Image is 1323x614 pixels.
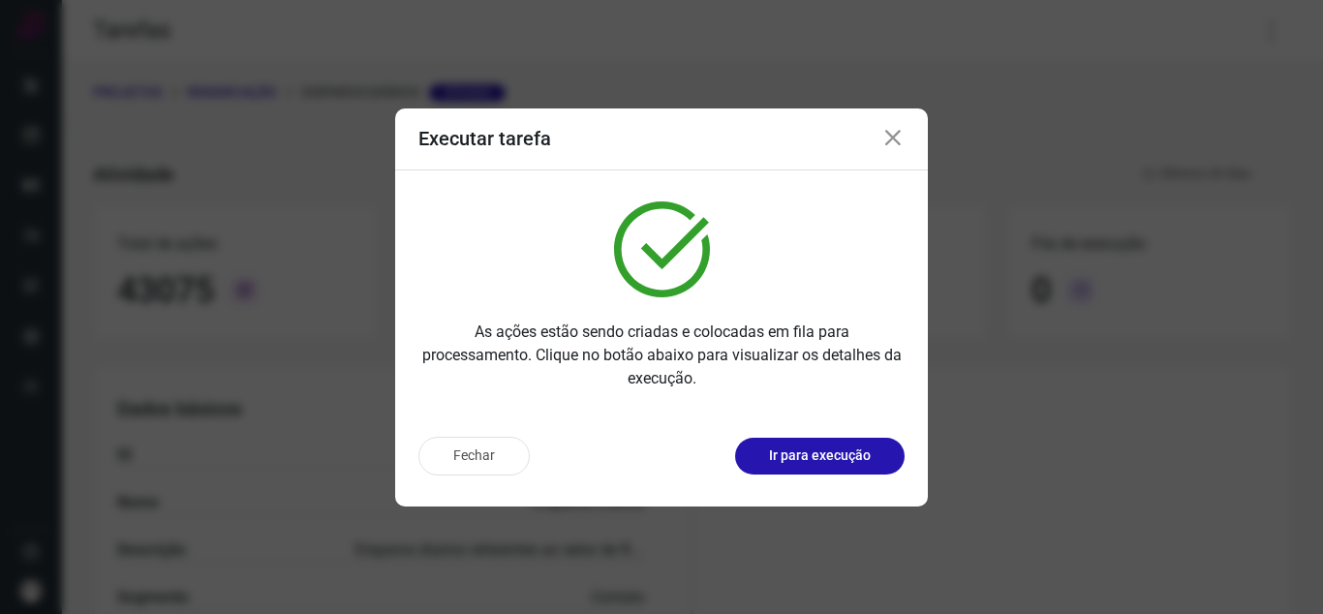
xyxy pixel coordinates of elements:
p: As ações estão sendo criadas e colocadas em fila para processamento. Clique no botão abaixo para ... [418,321,905,390]
img: verified.svg [614,201,710,297]
h3: Executar tarefa [418,127,551,150]
button: Ir para execução [735,438,905,475]
button: Fechar [418,437,530,476]
p: Ir para execução [769,445,871,466]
